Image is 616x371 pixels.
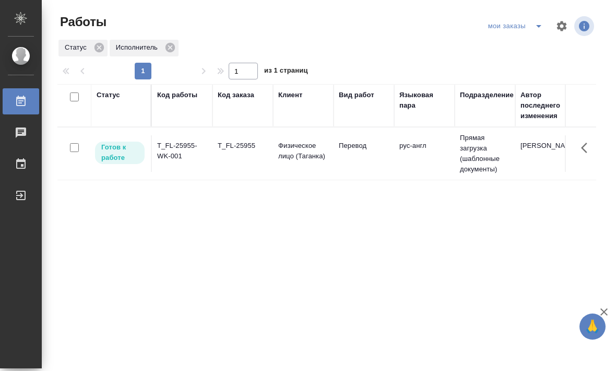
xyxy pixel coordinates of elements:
span: из 1 страниц [264,64,308,79]
span: 🙏 [584,316,601,338]
div: split button [485,18,549,34]
div: Языковая пара [399,90,449,111]
div: Исполнитель может приступить к работе [94,141,146,165]
div: Клиент [278,90,302,100]
span: Работы [57,14,106,30]
p: Исполнитель [116,42,161,53]
td: рус-англ [394,135,455,172]
div: Вид работ [339,90,374,100]
p: Готов к работе [101,142,138,163]
td: Прямая загрузка (шаблонные документы) [455,127,515,180]
div: T_FL-25955 [218,141,268,151]
button: Здесь прячутся важные кнопки [575,135,600,160]
td: [PERSON_NAME] [515,135,576,172]
div: Код заказа [218,90,254,100]
p: Физическое лицо (Таганка) [278,141,328,161]
p: Перевод [339,141,389,151]
div: Статус [58,40,108,56]
span: Настроить таблицу [549,14,574,39]
p: Статус [65,42,90,53]
td: T_FL-25955-WK-001 [152,135,212,172]
span: Посмотреть информацию [574,16,596,36]
div: Статус [97,90,120,100]
div: Исполнитель [110,40,179,56]
div: Автор последнего изменения [520,90,571,121]
button: 🙏 [579,314,606,340]
div: Подразделение [460,90,514,100]
div: Код работы [157,90,197,100]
